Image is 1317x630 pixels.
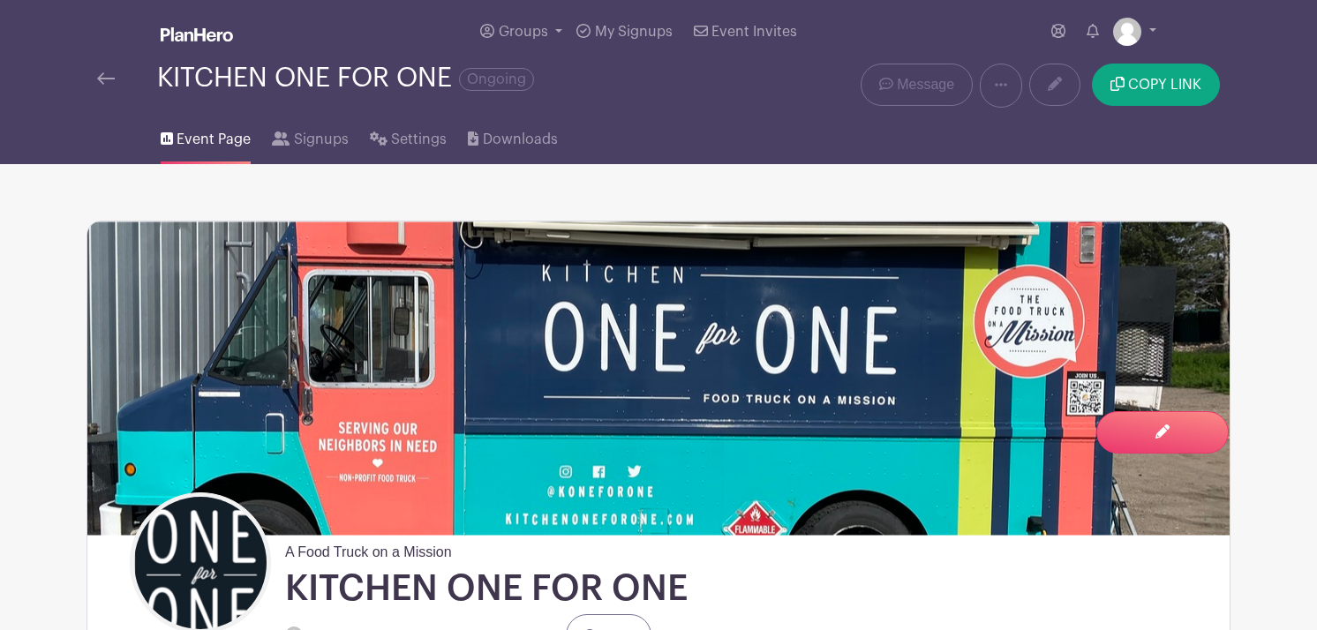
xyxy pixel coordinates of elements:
[161,27,233,41] img: logo_white-6c42ec7e38ccf1d336a20a19083b03d10ae64f83f12c07503d8b9e83406b4c7d.svg
[285,566,688,611] h1: KITCHEN ONE FOR ONE
[294,129,349,150] span: Signups
[161,108,251,164] a: Event Page
[468,108,557,164] a: Downloads
[1128,78,1201,92] span: COPY LINK
[483,129,558,150] span: Downloads
[391,129,447,150] span: Settings
[861,64,973,106] a: Message
[285,535,452,563] span: A Food Truck on a Mission
[87,221,1230,535] img: IMG_9124.jpeg
[134,497,267,629] img: Black%20Verticle%20KO4O%202.png
[370,108,447,164] a: Settings
[177,129,251,150] span: Event Page
[499,25,548,39] span: Groups
[711,25,797,39] span: Event Invites
[1092,64,1220,106] button: COPY LINK
[157,64,534,93] div: KITCHEN ONE FOR ONE
[1113,18,1141,46] img: default-ce2991bfa6775e67f084385cd625a349d9dcbb7a52a09fb2fda1e96e2d18dcdb.png
[459,68,534,91] span: Ongoing
[897,74,954,95] span: Message
[272,108,348,164] a: Signups
[97,72,115,85] img: back-arrow-29a5d9b10d5bd6ae65dc969a981735edf675c4d7a1fe02e03b50dbd4ba3cdb55.svg
[595,25,673,39] span: My Signups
